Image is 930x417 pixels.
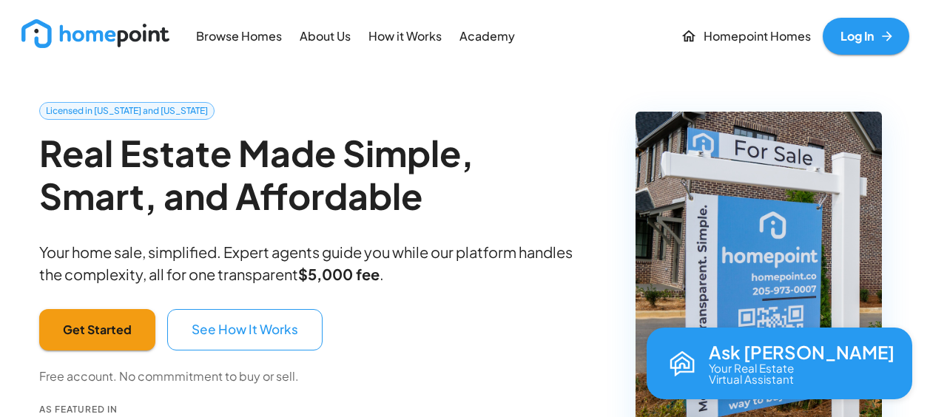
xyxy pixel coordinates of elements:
p: Browse Homes [196,28,282,45]
a: Homepoint Homes [675,18,817,55]
a: Log In [823,18,909,55]
p: Homepoint Homes [704,28,811,45]
p: Your Real Estate Virtual Assistant [709,362,794,384]
button: Open chat with Reva [647,328,912,399]
p: About Us [300,28,351,45]
img: new_logo_light.png [21,19,169,48]
p: Ask [PERSON_NAME] [709,342,894,362]
b: $5,000 fee [298,265,380,283]
p: As Featured In [39,403,405,416]
span: Licensed in [US_STATE] and [US_STATE] [40,104,214,118]
p: Free account. No commmitment to buy or sell. [39,368,299,385]
img: Reva [664,346,700,382]
button: Get Started [39,309,155,350]
h2: Real Estate Made Simple, Smart, and Affordable [39,132,598,217]
a: Browse Homes [190,19,288,52]
p: How it Works [368,28,442,45]
p: Your home sale, simplified. Expert agents guide you while our platform handles the complexity, al... [39,241,598,285]
a: Licensed in [US_STATE] and [US_STATE] [39,102,215,120]
a: Academy [454,19,521,52]
a: How it Works [363,19,448,52]
button: See How It Works [167,309,323,350]
a: About Us [294,19,357,52]
p: Academy [459,28,515,45]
